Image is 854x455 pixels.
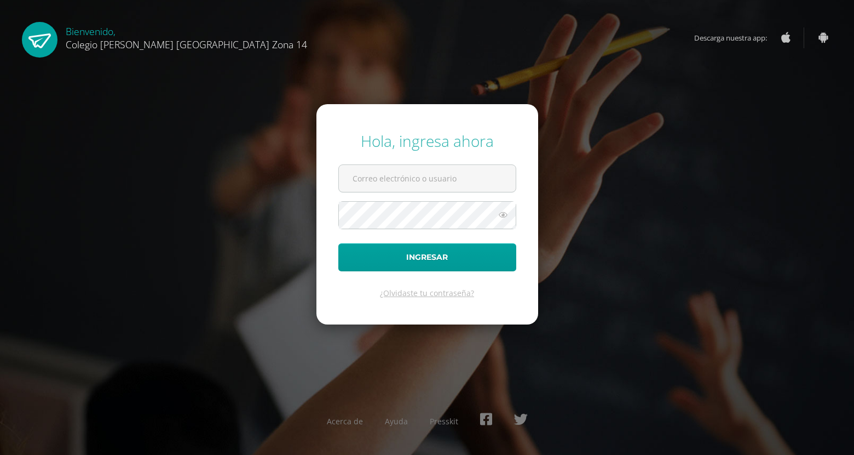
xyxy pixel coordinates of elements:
[430,416,458,426] a: Presskit
[380,288,474,298] a: ¿Olvidaste tu contraseña?
[385,416,408,426] a: Ayuda
[339,165,516,192] input: Correo electrónico o usuario
[66,38,307,51] span: Colegio [PERSON_NAME] [GEOGRAPHIC_DATA] Zona 14
[338,130,516,151] div: Hola, ingresa ahora
[327,416,363,426] a: Acerca de
[66,22,307,51] div: Bienvenido,
[338,243,516,271] button: Ingresar
[694,27,778,48] span: Descarga nuestra app:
